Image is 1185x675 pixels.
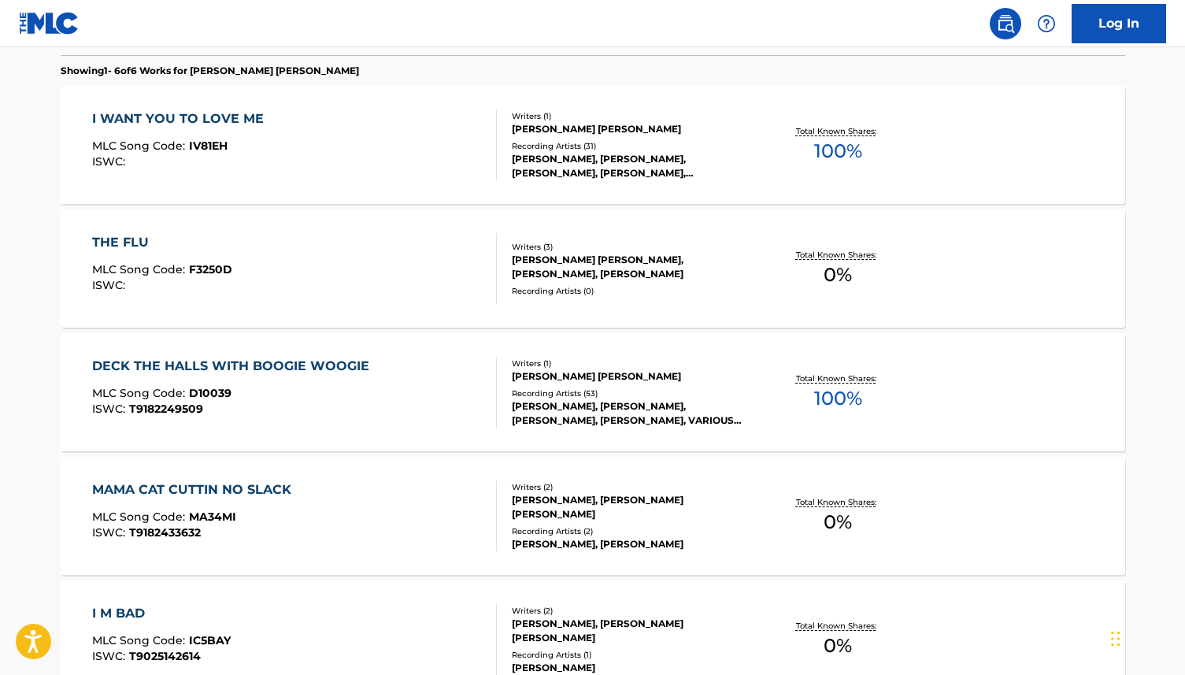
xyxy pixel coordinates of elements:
[512,369,750,384] div: [PERSON_NAME] [PERSON_NAME]
[189,386,231,400] span: D10039
[92,233,232,252] div: THE FLU
[61,86,1125,204] a: I WANT YOU TO LOVE MEMLC Song Code:IV81EHISWC:Writers (1)[PERSON_NAME] [PERSON_NAME]Recording Art...
[1031,8,1062,39] div: Help
[796,125,880,137] p: Total Known Shares:
[512,388,750,399] div: Recording Artists ( 53 )
[512,253,750,281] div: [PERSON_NAME] [PERSON_NAME], [PERSON_NAME], [PERSON_NAME]
[512,241,750,253] div: Writers ( 3 )
[1037,14,1056,33] img: help
[189,633,231,647] span: IC5BAY
[189,510,236,524] span: MA34MI
[189,262,232,276] span: F3250D
[824,508,852,536] span: 0 %
[92,262,189,276] span: MLC Song Code :
[814,137,862,165] span: 100 %
[129,402,203,416] span: T9182249509
[824,632,852,660] span: 0 %
[512,110,750,122] div: Writers ( 1 )
[990,8,1021,39] a: Public Search
[512,481,750,493] div: Writers ( 2 )
[512,649,750,661] div: Recording Artists ( 1 )
[512,525,750,537] div: Recording Artists ( 2 )
[92,402,129,416] span: ISWC :
[512,152,750,180] div: [PERSON_NAME], [PERSON_NAME], [PERSON_NAME], [PERSON_NAME], [PERSON_NAME]
[512,122,750,136] div: [PERSON_NAME] [PERSON_NAME]
[92,649,129,663] span: ISWC :
[92,139,189,153] span: MLC Song Code :
[512,605,750,617] div: Writers ( 2 )
[129,525,201,540] span: T9182433632
[824,261,852,289] span: 0 %
[92,510,189,524] span: MLC Song Code :
[92,633,189,647] span: MLC Song Code :
[92,278,129,292] span: ISWC :
[1072,4,1166,43] a: Log In
[19,12,80,35] img: MLC Logo
[129,649,201,663] span: T9025142614
[61,210,1125,328] a: THE FLUMLC Song Code:F3250DISWC:Writers (3)[PERSON_NAME] [PERSON_NAME], [PERSON_NAME], [PERSON_NA...
[92,604,231,623] div: I M BAD
[512,493,750,521] div: [PERSON_NAME], [PERSON_NAME] [PERSON_NAME]
[796,620,880,632] p: Total Known Shares:
[512,617,750,645] div: [PERSON_NAME], [PERSON_NAME] [PERSON_NAME]
[92,357,377,376] div: DECK THE HALLS WITH BOOGIE WOOGIE
[814,384,862,413] span: 100 %
[92,480,299,499] div: MAMA CAT CUTTIN NO SLACK
[92,386,189,400] span: MLC Song Code :
[189,139,228,153] span: IV81EH
[796,373,880,384] p: Total Known Shares:
[512,537,750,551] div: [PERSON_NAME], [PERSON_NAME]
[512,140,750,152] div: Recording Artists ( 31 )
[61,457,1125,575] a: MAMA CAT CUTTIN NO SLACKMLC Song Code:MA34MIISWC:T9182433632Writers (2)[PERSON_NAME], [PERSON_NAM...
[512,285,750,297] div: Recording Artists ( 0 )
[796,496,880,508] p: Total Known Shares:
[512,358,750,369] div: Writers ( 1 )
[512,399,750,428] div: [PERSON_NAME], [PERSON_NAME], [PERSON_NAME], [PERSON_NAME], VARIOUS ARTISTS
[61,64,359,78] p: Showing 1 - 6 of 6 Works for [PERSON_NAME] [PERSON_NAME]
[796,249,880,261] p: Total Known Shares:
[92,109,272,128] div: I WANT YOU TO LOVE ME
[996,14,1015,33] img: search
[92,525,129,540] span: ISWC :
[92,154,129,169] span: ISWC :
[1106,599,1185,675] iframe: Chat Widget
[1111,615,1120,662] div: Drag
[61,333,1125,451] a: DECK THE HALLS WITH BOOGIE WOOGIEMLC Song Code:D10039ISWC:T9182249509Writers (1)[PERSON_NAME] [PE...
[512,661,750,675] div: [PERSON_NAME]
